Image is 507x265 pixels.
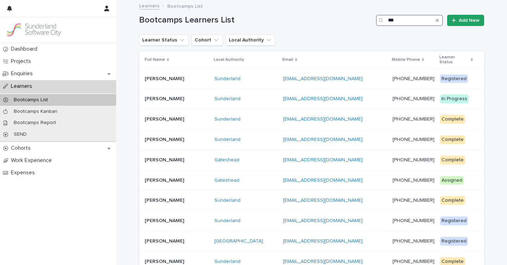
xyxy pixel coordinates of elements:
button: Cohort [192,34,223,46]
p: Learner Status [439,53,469,66]
a: [EMAIL_ADDRESS][DOMAIN_NAME] [283,157,363,162]
a: Sunderland [214,218,240,224]
p: Bootcamps List [8,97,54,103]
a: Gateshead [214,177,239,183]
tr: [PERSON_NAME][PERSON_NAME] Gateshead [EMAIL_ADDRESS][DOMAIN_NAME] [PHONE_NUMBER] Assigned [139,170,484,190]
p: Bootcamps Report [8,120,62,126]
p: Bootcamps List [167,2,203,9]
p: Cohorts [8,145,36,151]
a: [EMAIL_ADDRESS][DOMAIN_NAME] [283,137,363,142]
a: [EMAIL_ADDRESS][DOMAIN_NAME] [283,198,363,203]
a: [PHONE_NUMBER] [393,76,434,81]
input: Search [376,15,443,26]
a: [EMAIL_ADDRESS][DOMAIN_NAME] [283,259,363,264]
img: GVzBcg19RCOYju8xzymn [6,23,62,37]
a: [EMAIL_ADDRESS][DOMAIN_NAME] [283,218,363,223]
p: SEND [8,131,32,137]
p: Bootcamps Kanban [8,109,63,115]
p: Enquiries [8,70,38,77]
a: [EMAIL_ADDRESS][DOMAIN_NAME] [283,96,363,101]
a: Sunderland [214,96,240,102]
a: Add New [447,15,484,26]
div: Complete [440,156,465,164]
tr: [PERSON_NAME][PERSON_NAME] Sunderland [EMAIL_ADDRESS][DOMAIN_NAME] [PHONE_NUMBER] Registered [139,69,484,89]
a: Sunderland [214,137,240,143]
p: Learners [8,83,38,90]
a: [PHONE_NUMBER] [393,157,434,162]
tr: [PERSON_NAME][PERSON_NAME] Sunderland [EMAIL_ADDRESS][DOMAIN_NAME] [PHONE_NUMBER] Registered [139,211,484,231]
p: Dashboard [8,46,43,52]
div: Complete [440,115,465,124]
p: [PERSON_NAME] [145,237,186,244]
a: [EMAIL_ADDRESS][DOMAIN_NAME] [283,239,363,244]
a: [EMAIL_ADDRESS][DOMAIN_NAME] [283,76,363,81]
a: Sunderland [214,76,240,82]
a: Sunderland [214,259,240,265]
tr: [PERSON_NAME][PERSON_NAME] Sunderland [EMAIL_ADDRESS][DOMAIN_NAME] [PHONE_NUMBER] Complete [139,129,484,150]
tr: [PERSON_NAME][PERSON_NAME] Sunderland [EMAIL_ADDRESS][DOMAIN_NAME] [PHONE_NUMBER] In Progress [139,89,484,109]
a: [PHONE_NUMBER] [393,137,434,142]
a: [PHONE_NUMBER] [393,198,434,203]
div: Complete [440,135,465,144]
button: Learner Status [139,34,189,46]
button: Local Authority [226,34,275,46]
div: Registered [440,237,468,246]
p: Full Name [145,56,165,64]
a: [PHONE_NUMBER] [393,259,434,264]
p: Email [282,56,293,64]
a: [GEOGRAPHIC_DATA] [214,238,263,244]
tr: [PERSON_NAME][PERSON_NAME] Sunderland [EMAIL_ADDRESS][DOMAIN_NAME] [PHONE_NUMBER] Complete [139,109,484,130]
div: In Progress [440,95,469,103]
tr: [PERSON_NAME][PERSON_NAME] Sunderland [EMAIL_ADDRESS][DOMAIN_NAME] [PHONE_NUMBER] Complete [139,190,484,211]
p: [PERSON_NAME] [145,75,186,82]
p: [PERSON_NAME] [145,257,186,265]
a: Gateshead [214,157,239,163]
a: Learners [139,1,159,9]
a: [EMAIL_ADDRESS][DOMAIN_NAME] [283,178,363,183]
p: [PERSON_NAME] [145,156,186,163]
a: [PHONE_NUMBER] [393,218,434,223]
p: [PERSON_NAME] [145,176,186,183]
p: [PERSON_NAME] [145,216,186,224]
a: [PHONE_NUMBER] [393,178,434,183]
tr: [PERSON_NAME][PERSON_NAME] Gateshead [EMAIL_ADDRESS][DOMAIN_NAME] [PHONE_NUMBER] Complete [139,150,484,170]
p: Projects [8,58,37,65]
div: Assigned [440,176,464,185]
p: [PERSON_NAME] [145,95,186,102]
span: Add New [459,18,480,23]
h1: Bootcamps Learners List [139,15,373,25]
p: [PERSON_NAME] [145,135,186,143]
p: [PERSON_NAME] [145,115,186,122]
a: [EMAIL_ADDRESS][DOMAIN_NAME] [283,117,363,122]
a: Sunderland [214,198,240,203]
tr: [PERSON_NAME][PERSON_NAME] [GEOGRAPHIC_DATA] [EMAIL_ADDRESS][DOMAIN_NAME] [PHONE_NUMBER] Registered [139,231,484,251]
p: Mobile Phone [392,56,420,64]
div: Complete [440,196,465,205]
div: Registered [440,75,468,83]
p: Work Experience [8,157,57,164]
a: [PHONE_NUMBER] [393,96,434,101]
div: Registered [440,216,468,225]
a: [PHONE_NUMBER] [393,117,434,122]
p: [PERSON_NAME] [145,196,186,203]
a: [PHONE_NUMBER] [393,239,434,244]
a: Sunderland [214,116,240,122]
p: Local Authority [214,56,244,64]
p: Expenses [8,169,40,176]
